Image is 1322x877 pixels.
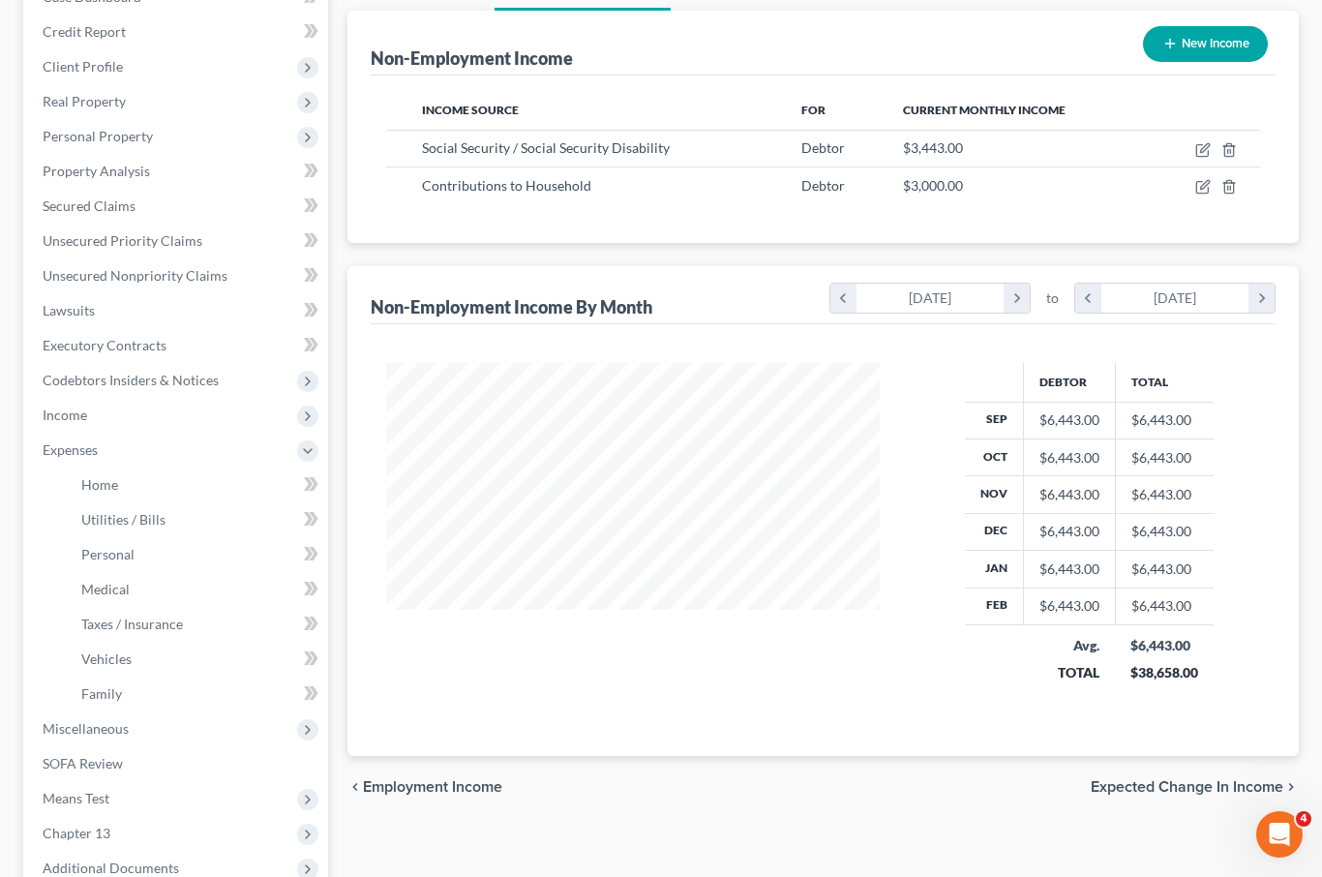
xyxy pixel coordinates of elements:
[903,103,1066,117] span: Current Monthly Income
[1115,513,1214,550] td: $6,443.00
[43,128,153,144] span: Personal Property
[1039,448,1099,468] div: $6,443.00
[1256,811,1303,858] iframe: Intercom live chat
[43,720,129,737] span: Miscellaneous
[1115,588,1214,624] td: $6,443.00
[1296,811,1311,827] span: 4
[43,197,135,214] span: Secured Claims
[27,15,328,49] a: Credit Report
[363,779,502,795] span: Employment Income
[27,746,328,781] a: SOFA Review
[81,546,135,562] span: Personal
[965,402,1024,438] th: Sep
[1038,663,1099,682] div: TOTAL
[1038,636,1099,655] div: Avg.
[43,232,202,249] span: Unsecured Priority Claims
[965,551,1024,588] th: Jan
[27,154,328,189] a: Property Analysis
[66,537,328,572] a: Personal
[81,650,132,667] span: Vehicles
[801,177,845,194] span: Debtor
[81,685,122,702] span: Family
[43,337,166,353] span: Executory Contracts
[66,642,328,677] a: Vehicles
[81,616,183,632] span: Taxes / Insurance
[856,284,1005,313] div: [DATE]
[1039,559,1099,579] div: $6,443.00
[43,58,123,75] span: Client Profile
[965,513,1024,550] th: Dec
[1075,284,1101,313] i: chevron_left
[1115,551,1214,588] td: $6,443.00
[43,825,110,841] span: Chapter 13
[43,860,179,876] span: Additional Documents
[43,441,98,458] span: Expenses
[1130,636,1198,655] div: $6,443.00
[1004,284,1030,313] i: chevron_right
[43,407,87,423] span: Income
[1130,663,1198,682] div: $38,658.00
[903,139,963,156] span: $3,443.00
[27,293,328,328] a: Lawsuits
[347,779,363,795] i: chevron_left
[66,468,328,502] a: Home
[371,295,652,318] div: Non-Employment Income By Month
[43,163,150,179] span: Property Analysis
[422,139,670,156] span: Social Security / Social Security Disability
[1101,284,1249,313] div: [DATE]
[43,267,227,284] span: Unsecured Nonpriority Claims
[27,328,328,363] a: Executory Contracts
[43,23,126,40] span: Credit Report
[801,139,845,156] span: Debtor
[1115,363,1214,402] th: Total
[1091,779,1299,795] button: Expected Change in Income chevron_right
[830,284,856,313] i: chevron_left
[27,258,328,293] a: Unsecured Nonpriority Claims
[1046,288,1059,308] span: to
[965,438,1024,475] th: Oct
[347,779,502,795] button: chevron_left Employment Income
[422,177,591,194] span: Contributions to Household
[66,677,328,711] a: Family
[1143,26,1268,62] button: New Income
[1039,522,1099,541] div: $6,443.00
[81,511,165,528] span: Utilities / Bills
[66,572,328,607] a: Medical
[1248,284,1275,313] i: chevron_right
[66,607,328,642] a: Taxes / Insurance
[1091,779,1283,795] span: Expected Change in Income
[27,224,328,258] a: Unsecured Priority Claims
[1023,363,1115,402] th: Debtor
[81,581,130,597] span: Medical
[371,46,573,70] div: Non-Employment Income
[1039,410,1099,430] div: $6,443.00
[1283,779,1299,795] i: chevron_right
[965,476,1024,513] th: Nov
[422,103,519,117] span: Income Source
[965,588,1024,624] th: Feb
[1115,476,1214,513] td: $6,443.00
[801,103,826,117] span: For
[43,790,109,806] span: Means Test
[43,93,126,109] span: Real Property
[1115,402,1214,438] td: $6,443.00
[81,476,118,493] span: Home
[43,755,123,771] span: SOFA Review
[1039,485,1099,504] div: $6,443.00
[43,372,219,388] span: Codebtors Insiders & Notices
[1039,596,1099,616] div: $6,443.00
[1115,438,1214,475] td: $6,443.00
[27,189,328,224] a: Secured Claims
[43,302,95,318] span: Lawsuits
[903,177,963,194] span: $3,000.00
[66,502,328,537] a: Utilities / Bills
